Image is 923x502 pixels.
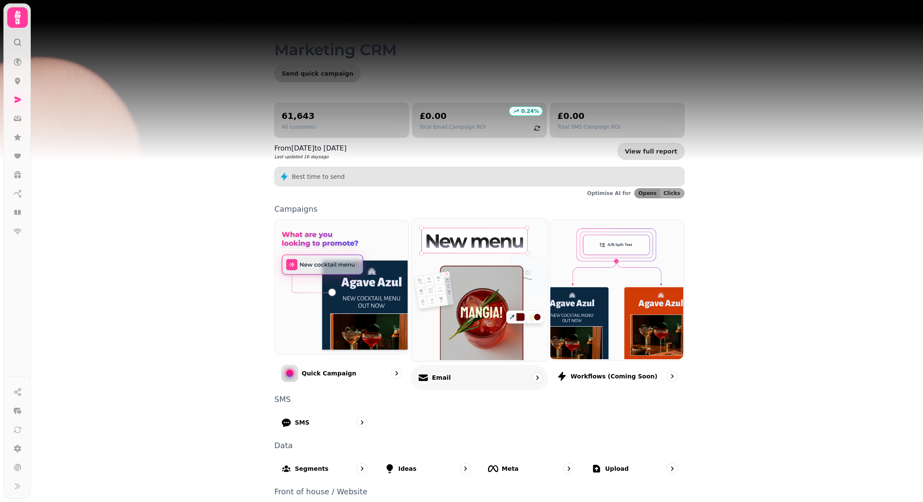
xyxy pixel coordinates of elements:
[461,464,470,473] svg: go to
[638,191,657,196] span: Opens
[530,121,544,136] button: refresh
[605,464,629,473] p: Upload
[274,442,685,449] p: Data
[274,220,409,389] a: Quick CampaignQuick Campaign
[282,110,316,122] h2: 61,643
[420,110,486,122] h2: £0.00
[274,410,374,435] a: SMS
[587,190,631,197] p: Optimise AI for
[295,464,329,473] p: Segments
[557,124,620,130] p: Total SMS Campaign ROI
[295,418,309,427] p: SMS
[564,464,573,473] svg: go to
[550,219,683,359] img: Workflows (coming soon)
[398,464,417,473] p: Ideas
[292,172,345,181] p: Best time to send
[420,124,486,130] p: Total Email Campaign ROI
[502,464,519,473] p: Meta
[635,189,660,198] button: Opens
[274,456,374,481] a: Segments
[358,418,366,427] svg: go to
[302,369,356,378] p: Quick Campaign
[557,110,620,122] h2: £0.00
[282,71,353,77] span: Send quick campaign
[550,220,685,389] a: Workflows (coming soon)Workflows (coming soon)
[533,373,541,382] svg: go to
[668,464,676,473] svg: go to
[668,372,676,381] svg: go to
[411,218,548,390] a: EmailEmail
[392,369,401,378] svg: go to
[378,456,478,481] a: Ideas
[660,189,684,198] button: Clicks
[585,456,685,481] a: Upload
[481,456,581,481] a: Meta
[274,488,685,496] p: Front of house / Website
[274,205,685,213] p: Campaigns
[274,65,361,82] button: Send quick campaign
[521,108,539,115] p: 0.24 %
[617,143,685,160] a: View full report
[274,143,347,154] p: From [DATE] to [DATE]
[274,21,685,58] h1: Marketing CRM
[410,218,547,360] img: Email
[664,191,680,196] span: Clicks
[274,219,408,353] img: Quick Campaign
[432,373,450,382] p: Email
[570,372,657,381] p: Workflows (coming soon)
[282,124,316,130] p: All customers
[274,154,347,160] p: Last updated 16 days ago
[358,464,366,473] svg: go to
[274,396,685,403] p: SMS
